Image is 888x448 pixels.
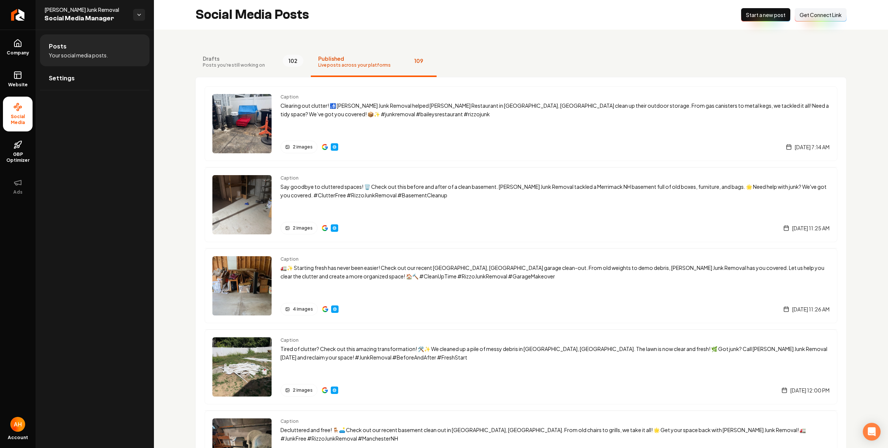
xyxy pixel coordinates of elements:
img: Website [332,306,338,312]
span: Drafts [203,55,265,62]
p: Decluttered and free! 🪑🛋️ Check out our recent basement clean out in [GEOGRAPHIC_DATA], [GEOGRAPH... [280,426,830,443]
span: 109 [408,55,429,67]
a: Website [331,143,338,151]
span: 102 [283,55,303,67]
a: Website [3,65,33,94]
img: Google [322,306,328,312]
img: Google [322,225,328,231]
span: 2 images [293,144,313,150]
img: Anthony Hurgoi [10,417,25,432]
img: Post preview [212,256,272,315]
span: Ads [10,189,26,195]
img: Google [322,144,328,150]
p: 🚛✨ Starting fresh has never been easier! Check out our recent [GEOGRAPHIC_DATA], [GEOGRAPHIC_DATA... [280,264,830,281]
p: Tired of clutter? Check out this amazing transformation! 🛠️✨ We cleaned up a pile of messy debris... [280,345,830,362]
p: Clearing out clutter! 🚮 [PERSON_NAME] Junk Removal helped [PERSON_NAME] Restaurant in [GEOGRAPHIC... [280,101,830,118]
span: [DATE] 12:00 PM [790,387,830,394]
a: Settings [40,66,149,90]
img: Website [332,144,337,150]
span: Account [8,435,28,441]
span: Posts you're still working on [203,62,265,68]
a: View on Google Business Profile [322,306,328,312]
img: Google [322,387,328,393]
span: Caption [280,337,830,343]
span: [DATE] 11:26 AM [792,305,830,313]
button: PublishedLive posts across your platforms109 [311,47,437,77]
span: GBP Optimizer [3,151,33,163]
a: Website [331,305,339,313]
h2: Social Media Posts [195,7,309,22]
span: Your social media posts. [49,51,108,59]
span: Social Media Manager [44,13,127,24]
a: Company [3,33,33,62]
span: Website [5,82,31,88]
span: [PERSON_NAME] Junk Removal [44,6,127,13]
span: Live posts across your platforms [318,62,391,68]
button: DraftsPosts you're still working on102 [195,47,311,77]
span: 2 images [293,387,313,393]
span: Caption [280,175,830,181]
a: Post previewCaptionTired of clutter? Check out this amazing transformation! 🛠️✨ We cleaned up a p... [205,329,837,404]
a: Post previewCaptionSay goodbye to cluttered spaces! 🗑️ Check out this before and after of a clean... [205,167,837,242]
span: [DATE] 11:25 AM [792,224,830,232]
span: Posts [49,42,67,51]
a: Website [331,387,338,394]
button: Get Connect Link [795,8,847,21]
a: Post previewCaptionClearing out clutter! 🚮 [PERSON_NAME] Junk Removal helped [PERSON_NAME] Restau... [205,86,837,161]
span: Published [318,55,391,62]
span: Social Media [3,114,33,126]
a: View on Google Business Profile [322,144,328,150]
button: Start a new post [741,8,790,21]
span: Settings [49,74,75,83]
a: GBP Optimizer [3,134,33,169]
img: Post preview [212,337,272,397]
span: Start a new post [746,11,786,19]
span: Caption [280,418,830,424]
img: Rebolt Logo [11,9,25,21]
nav: Tabs [195,47,847,77]
div: Open Intercom Messenger [863,423,881,441]
span: Caption [280,256,830,262]
button: Ads [3,172,33,201]
img: Website [332,225,337,231]
span: Caption [280,94,830,100]
span: Get Connect Link [800,11,842,19]
img: Website [332,387,337,393]
img: Post preview [212,94,272,153]
span: [DATE] 7:14 AM [795,143,830,151]
a: View on Google Business Profile [322,225,328,231]
a: View on Google Business Profile [322,387,328,393]
span: 4 images [293,306,313,312]
a: Post previewCaption🚛✨ Starting fresh has never been easier! Check out our recent [GEOGRAPHIC_DATA... [205,248,837,323]
a: Website [331,224,338,232]
span: 2 images [293,225,313,231]
p: Say goodbye to cluttered spaces! 🗑️ Check out this before and after of a clean basement. [PERSON_... [280,183,830,200]
span: Company [4,50,32,56]
button: Open user button [10,417,25,432]
img: Post preview [212,175,272,234]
